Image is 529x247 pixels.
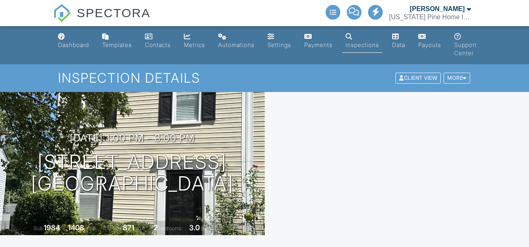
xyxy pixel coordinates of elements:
[215,29,258,53] a: Automations (Advanced)
[31,151,234,195] h1: [STREET_ADDRESS] [GEOGRAPHIC_DATA]
[181,29,208,53] a: Metrics
[136,225,146,231] span: sq.ft.
[53,12,151,27] a: SPECTORA
[264,29,295,53] a: Settings
[451,29,480,61] a: Support Center
[342,29,382,53] a: Inspections
[189,223,200,232] div: 3.0
[301,29,336,53] a: Payments
[395,73,441,84] div: Client View
[201,225,224,231] span: bathrooms
[159,225,181,231] span: bedrooms
[218,41,254,48] div: Automations
[154,223,158,232] div: 2
[395,74,443,81] a: Client View
[389,29,408,53] a: Data
[85,225,97,231] span: sq. ft.
[33,225,42,231] span: Built
[142,29,174,53] a: Contacts
[105,225,122,231] span: Lot Size
[145,41,171,48] div: Contacts
[44,223,60,232] div: 1984
[392,41,405,48] div: Data
[268,41,291,48] div: Settings
[123,223,134,232] div: 871
[58,41,89,48] div: Dashboard
[454,41,477,56] div: Support Center
[389,13,471,21] div: Georgia Pine Home Inspections
[346,41,379,48] div: Inspections
[444,73,470,84] div: More
[58,71,471,85] h1: Inspection Details
[102,41,132,48] div: Templates
[77,4,151,21] span: SPECTORA
[53,4,71,22] img: The Best Home Inspection Software - Spectora
[68,223,84,232] div: 1408
[410,5,464,13] div: [PERSON_NAME]
[415,29,444,53] a: Payouts
[418,41,441,48] div: Payouts
[304,41,333,48] div: Payments
[70,132,195,144] h3: [DATE] 1:00 pm - 3:00 pm
[99,29,135,53] a: Templates
[184,41,205,48] div: Metrics
[55,29,92,53] a: Dashboard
